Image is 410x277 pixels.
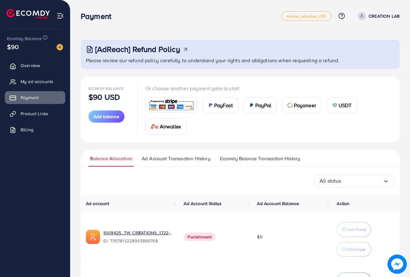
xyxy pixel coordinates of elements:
[287,103,293,108] img: card
[145,97,197,113] a: card
[160,123,181,130] span: Airwallex
[257,200,299,207] span: Ad Account Balance
[184,200,222,207] span: Ad Account Status
[184,233,215,241] span: Punishment
[90,155,132,162] span: Balance Allocation
[142,155,210,162] span: Ad Account Transaction History
[355,12,400,20] a: CREATION LAB
[339,101,352,109] span: USDT
[341,176,383,186] input: Search for option
[151,124,159,129] img: card
[337,200,350,207] span: Action
[347,246,365,253] p: Withdraw
[337,222,371,237] button: Add Fund
[347,226,366,233] p: Add Fund
[243,97,277,113] a: cardPayPal
[94,113,119,120] span: Add balance
[5,91,65,104] a: Payment
[21,94,39,101] span: Payment
[294,101,316,109] span: Payoneer
[220,155,300,162] span: Ecomdy Balance Transaction History
[337,242,371,257] button: Withdraw
[81,12,116,21] h3: Payment
[5,59,65,72] a: Overview
[88,110,124,123] button: Add balance
[86,230,100,244] img: ic-ads-acc.e4c84228.svg
[103,238,173,244] span: ID: 7397813228945866768
[6,9,50,19] img: logo
[5,107,65,120] a: Product Links
[327,97,357,113] a: cardUSDT
[88,86,123,91] span: Ecomdy Balance
[145,84,392,92] p: Or choose another payment gate to start
[95,45,180,54] h3: [AdReach] Refund Policy
[86,56,396,64] p: Please review our refund policy carefully to understand your rights and obligations when requesti...
[214,101,233,109] span: PayFast
[255,101,271,109] span: PayPal
[369,12,400,20] p: CREATION LAB
[5,123,65,136] a: Billing
[202,97,238,113] a: cardPayFast
[281,11,332,21] a: metap_pakistan_001
[5,75,65,88] a: My ad accounts
[314,175,395,187] div: Search for option
[88,93,120,101] p: $90 USD
[21,126,33,133] span: Billing
[57,44,63,50] img: image
[332,103,337,108] img: card
[287,14,326,18] span: metap_pakistan_001
[103,229,173,236] a: 1003425_TW CREATIONS_1722437620661
[320,176,341,186] span: All status
[148,98,195,112] img: card
[257,234,262,240] span: $0
[57,12,64,20] img: menu
[21,110,48,117] span: Product Links
[145,118,187,134] a: cardAirwallex
[249,103,254,108] img: card
[86,200,109,207] span: Ad account
[7,35,42,42] span: Ecomdy Balance
[103,229,173,244] div: <span class='underline'>1003425_TW CREATIONS_1722437620661</span></br>7397813228945866768
[387,255,407,274] img: image
[282,97,322,113] a: cardPayoneer
[208,103,213,108] img: card
[21,62,40,69] span: Overview
[21,78,53,85] span: My ad accounts
[7,42,19,51] span: $90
